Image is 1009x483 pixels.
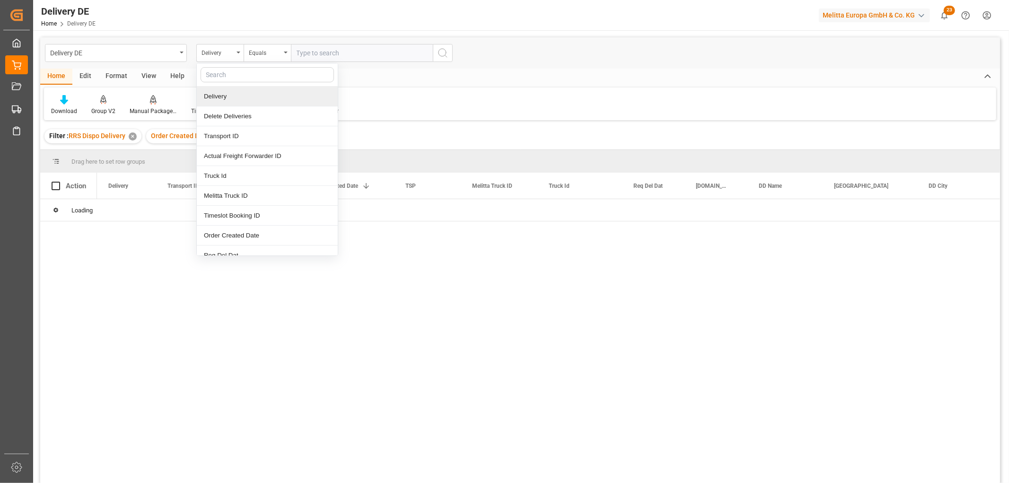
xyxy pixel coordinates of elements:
button: Help Center [955,5,976,26]
a: Home [41,20,57,27]
div: Order Created Date [197,226,338,246]
div: Delivery [202,46,234,57]
span: Melitta Truck ID [472,183,512,189]
div: Timeslot Booking Report [191,107,238,115]
span: Filter : [49,132,69,140]
button: close menu [196,44,244,62]
div: Help [163,69,192,85]
span: Req Del Dat [633,183,663,189]
div: Timeslot Booking ID [197,206,338,226]
div: Melitta Europa GmbH & Co. KG [819,9,930,22]
div: Action [66,182,86,190]
span: Drag here to set row groups [71,158,145,165]
span: DD Name [759,183,782,189]
div: Delivery DE [41,4,96,18]
button: show 23 new notifications [934,5,955,26]
span: DD City [929,183,948,189]
span: Transport ID [167,183,199,189]
span: Truck Id [549,183,570,189]
div: Format [98,69,134,85]
div: Download [51,107,77,115]
div: Delete Deliveries [197,106,338,126]
input: Search [201,67,334,82]
span: Order Created Date [151,132,209,140]
div: Delivery DE [50,46,176,58]
span: RRS Dispo Delivery [69,132,125,140]
div: Req Del Dat [197,246,338,265]
span: 23 [944,6,955,15]
div: Manual Package TypeDetermination [130,107,177,115]
div: Group V2 [91,107,115,115]
div: Melitta Truck ID [197,186,338,206]
button: search button [433,44,453,62]
div: Equals [249,46,281,57]
span: Loading [71,207,93,214]
div: Delivery [197,87,338,106]
div: Home [40,69,72,85]
span: [DOMAIN_NAME] Dat [696,183,728,189]
div: View [134,69,163,85]
span: Delivery [108,183,128,189]
input: Type to search [291,44,433,62]
div: ✕ [129,132,137,141]
button: open menu [45,44,187,62]
span: TSP [405,183,416,189]
button: Melitta Europa GmbH & Co. KG [819,6,934,24]
span: [GEOGRAPHIC_DATA] [834,183,888,189]
button: open menu [244,44,291,62]
div: Actual Freight Forwarder ID [197,146,338,166]
div: Truck Id [197,166,338,186]
div: Transport ID [197,126,338,146]
div: Edit [72,69,98,85]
